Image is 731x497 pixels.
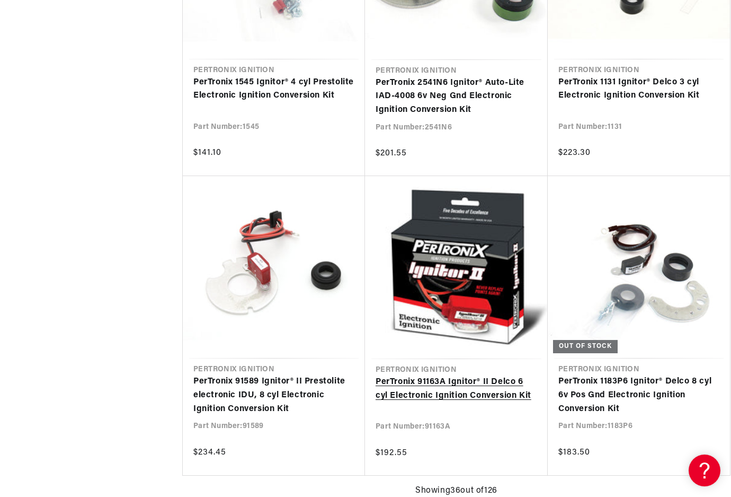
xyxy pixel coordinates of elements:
[376,376,537,403] a: PerTronix 91163A Ignitor® II Delco 6 cyl Electronic Ignition Conversion Kit
[558,76,719,103] a: PerTronix 1131 Ignitor® Delco 3 cyl Electronic Ignition Conversion Kit
[193,76,354,103] a: PerTronix 1545 Ignitor® 4 cyl Prestolite Electronic Ignition Conversion Kit
[376,76,537,117] a: PerTronix 2541N6 Ignitor® Auto-Lite IAD-4008 6v Neg Gnd Electronic Ignition Conversion Kit
[558,375,719,416] a: PerTronix 1183P6 Ignitor® Delco 8 cyl 6v Pos Gnd Electronic Ignition Conversion Kit
[193,375,354,416] a: PerTronix 91589 Ignitor® II Prestolite electronic IDU, 8 cyl Electronic Ignition Conversion Kit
